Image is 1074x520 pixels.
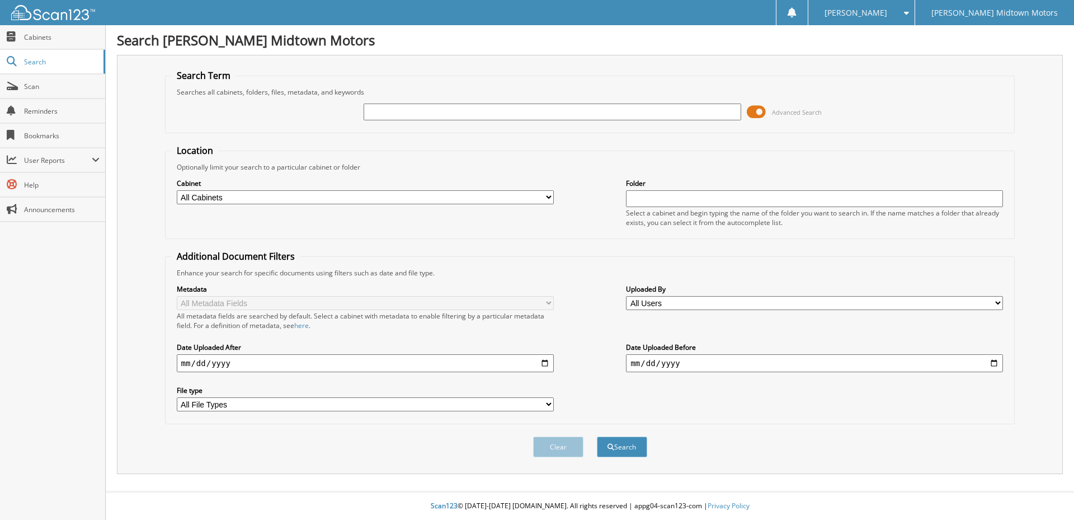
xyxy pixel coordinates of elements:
[626,208,1003,227] div: Select a cabinet and begin typing the name of the folder you want to search in. If the name match...
[11,5,95,20] img: scan123-logo-white.svg
[24,57,98,67] span: Search
[106,493,1074,520] div: © [DATE]-[DATE] [DOMAIN_NAME]. All rights reserved | appg04-scan123-com |
[825,10,887,16] span: [PERSON_NAME]
[626,343,1003,352] label: Date Uploaded Before
[171,250,300,263] legend: Additional Document Filters
[177,354,554,372] input: start
[177,311,554,330] div: All metadata fields are searched by default. Select a cabinet with metadata to enable filtering b...
[431,501,458,510] span: Scan123
[24,205,100,214] span: Announcements
[177,343,554,352] label: Date Uploaded After
[626,354,1003,372] input: end
[171,87,1009,97] div: Searches all cabinets, folders, files, metadata, and keywords
[177,386,554,395] label: File type
[24,156,92,165] span: User Reports
[177,179,554,188] label: Cabinet
[24,106,100,116] span: Reminders
[171,268,1009,278] div: Enhance your search for specific documents using filters such as date and file type.
[597,437,647,457] button: Search
[24,82,100,91] span: Scan
[294,321,309,330] a: here
[24,180,100,190] span: Help
[533,437,583,457] button: Clear
[171,162,1009,172] div: Optionally limit your search to a particular cabinet or folder
[1018,466,1074,520] iframe: Chat Widget
[708,501,750,510] a: Privacy Policy
[24,131,100,140] span: Bookmarks
[626,179,1003,188] label: Folder
[931,10,1058,16] span: [PERSON_NAME] Midtown Motors
[171,69,236,82] legend: Search Term
[177,284,554,294] label: Metadata
[117,31,1063,49] h1: Search [PERSON_NAME] Midtown Motors
[24,32,100,42] span: Cabinets
[772,108,822,116] span: Advanced Search
[626,284,1003,294] label: Uploaded By
[171,144,219,157] legend: Location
